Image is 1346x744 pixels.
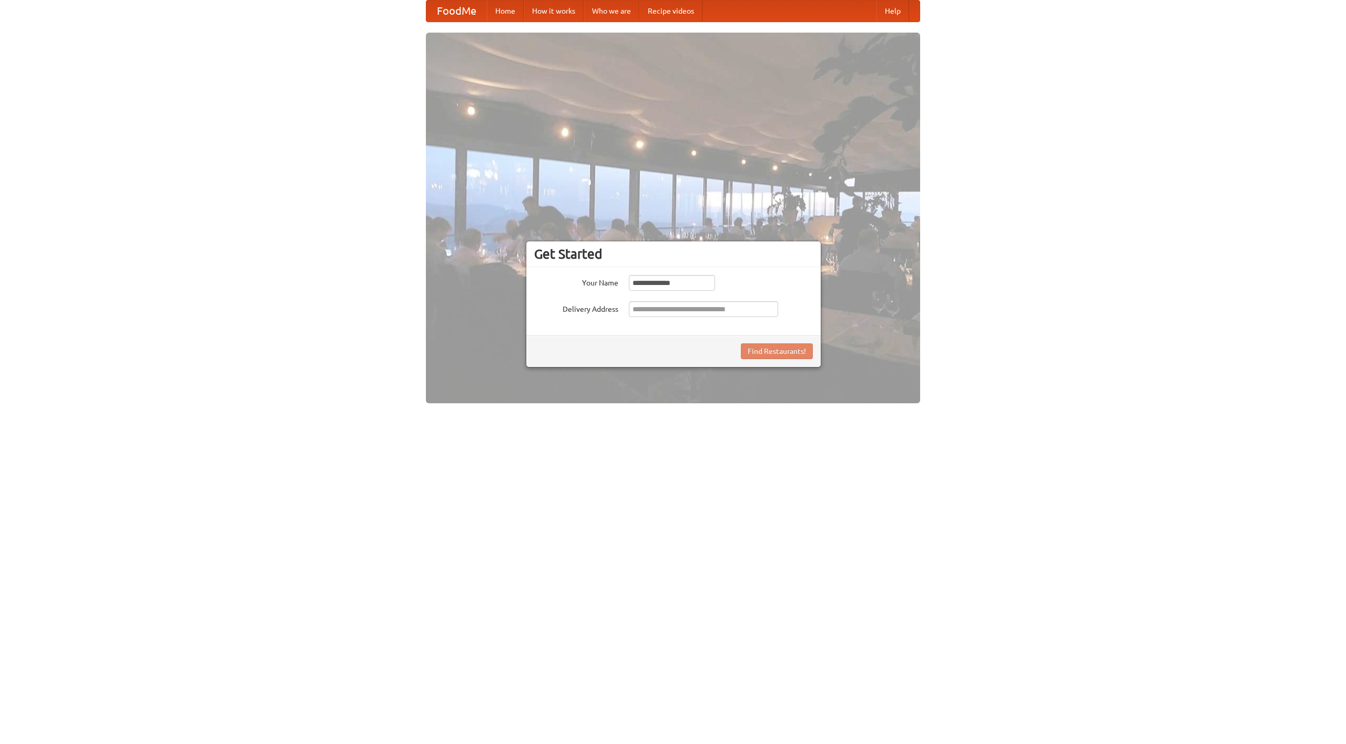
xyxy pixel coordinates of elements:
a: Who we are [584,1,639,22]
a: Home [487,1,524,22]
a: FoodMe [426,1,487,22]
a: Help [876,1,909,22]
label: Delivery Address [534,301,618,314]
a: How it works [524,1,584,22]
a: Recipe videos [639,1,702,22]
h3: Get Started [534,246,813,262]
label: Your Name [534,275,618,288]
button: Find Restaurants! [741,343,813,359]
